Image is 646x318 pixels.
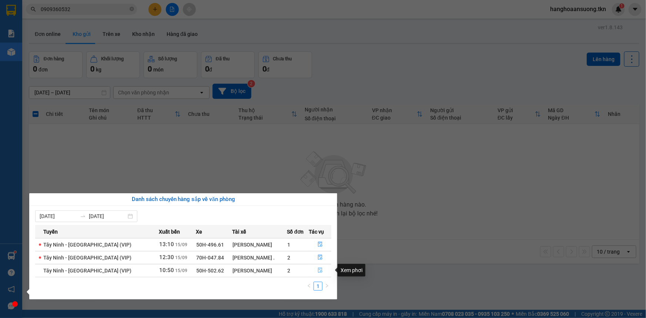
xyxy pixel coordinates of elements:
span: left [307,284,311,288]
div: Xem phơi [338,264,365,277]
button: file-done [309,265,331,277]
span: Số đơn [287,228,304,236]
span: Xe [196,228,202,236]
button: file-done [309,239,331,251]
span: 2 [288,255,291,261]
span: right [325,284,329,288]
span: file-done [318,268,323,274]
span: file-done [318,242,323,248]
span: Tây Ninh - [GEOGRAPHIC_DATA] (VIP) [43,255,131,261]
button: file-done [309,252,331,264]
a: 1 [314,282,322,290]
span: 15/09 [175,268,187,273]
div: Danh sách chuyến hàng sắp về văn phòng [35,195,331,204]
span: Tuyến [43,228,58,236]
span: swap-right [80,213,86,219]
div: [PERSON_NAME] . [232,254,287,262]
span: 15/09 [175,242,187,247]
span: file-done [318,255,323,261]
li: Next Page [322,282,331,291]
span: 10:50 [159,267,174,274]
button: right [322,282,331,291]
span: 15/09 [175,255,187,260]
span: 2 [288,268,291,274]
li: Previous Page [305,282,314,291]
input: Đến ngày [89,212,126,220]
span: 1 [288,242,291,248]
span: 12:30 [159,254,174,261]
span: Tài xế [232,228,246,236]
li: 1 [314,282,322,291]
div: [PERSON_NAME] [232,267,287,275]
span: to [80,213,86,219]
span: 50H-496.61 [196,242,224,248]
span: 50H-502.62 [196,268,224,274]
span: Tác vụ [309,228,324,236]
span: 70H-047.84 [196,255,224,261]
div: [PERSON_NAME] [232,241,287,249]
button: left [305,282,314,291]
span: Tây Ninh - [GEOGRAPHIC_DATA] (VIP) [43,242,131,248]
span: 13:10 [159,241,174,248]
span: Xuất bến [159,228,180,236]
input: Từ ngày [40,212,77,220]
span: Tây Ninh - [GEOGRAPHIC_DATA] (VIP) [43,268,131,274]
